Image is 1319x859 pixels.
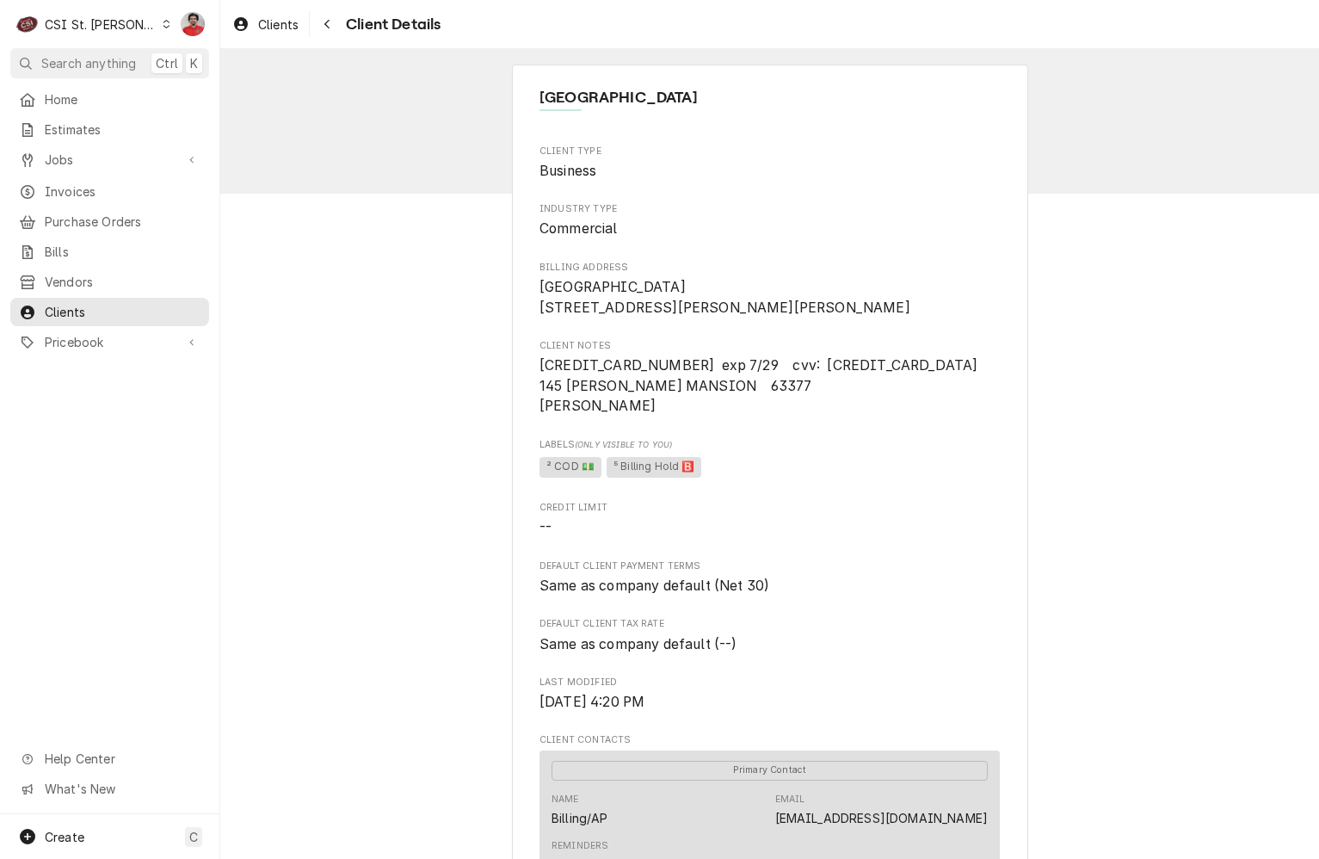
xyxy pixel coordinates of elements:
[552,761,988,781] span: Primary Contact
[181,12,205,36] div: NF
[539,457,601,478] span: ² COD 💵
[539,454,1000,480] span: [object Object]
[45,750,199,768] span: Help Center
[539,339,1000,353] span: Client Notes
[10,238,209,266] a: Bills
[539,219,1000,239] span: Industry Type
[539,261,1000,318] div: Billing Address
[539,438,1000,452] span: Labels
[552,839,608,853] div: Reminders
[10,177,209,206] a: Invoices
[45,273,200,291] span: Vendors
[539,357,989,414] span: [CREDIT_CARD_NUMBER] exp 7/29 cvv: [CREDIT_CARD_DATA] 145 [PERSON_NAME] MANSION 63377 [PERSON_NAME]
[341,13,441,36] span: Client Details
[552,759,988,780] div: Primary
[15,12,40,36] div: C
[539,617,1000,631] span: Default Client Tax Rate
[10,207,209,236] a: Purchase Orders
[10,115,209,144] a: Estimates
[190,54,198,72] span: K
[10,298,209,326] a: Clients
[313,10,341,38] button: Navigate back
[539,559,1000,596] div: Default Client Payment Terms
[45,90,200,108] span: Home
[539,202,1000,216] span: Industry Type
[539,519,552,535] span: --
[539,202,1000,239] div: Industry Type
[45,830,84,844] span: Create
[539,694,644,710] span: [DATE] 4:20 PM
[45,15,157,34] div: CSI St. [PERSON_NAME]
[775,793,988,827] div: Email
[10,775,209,803] a: Go to What's New
[539,355,1000,417] span: Client Notes
[539,617,1000,654] div: Default Client Tax Rate
[258,15,299,34] span: Clients
[539,576,1000,596] span: Default Client Payment Terms
[10,48,209,78] button: Search anythingCtrlK
[775,811,988,825] a: [EMAIL_ADDRESS][DOMAIN_NAME]
[539,277,1000,318] span: Billing Address
[539,161,1000,182] span: Client Type
[539,517,1000,538] span: Credit Limit
[539,163,596,179] span: Business
[539,86,1000,123] div: Client Information
[539,438,1000,480] div: [object Object]
[539,220,618,237] span: Commercial
[181,12,205,36] div: Nicholas Faubert's Avatar
[552,793,579,806] div: Name
[575,440,672,449] span: (Only Visible to You)
[45,213,200,231] span: Purchase Orders
[539,578,769,594] span: Same as company default (Net 30)
[552,793,608,827] div: Name
[10,145,209,174] a: Go to Jobs
[539,501,1000,515] span: Credit Limit
[775,793,805,806] div: Email
[539,636,737,652] span: Same as company default (--)
[45,303,200,321] span: Clients
[45,182,200,201] span: Invoices
[10,745,209,773] a: Go to Help Center
[15,12,40,36] div: CSI St. Louis's Avatar
[41,54,136,72] span: Search anything
[189,828,198,846] span: C
[539,676,1000,713] div: Last Modified
[539,676,1000,689] span: Last Modified
[539,279,910,316] span: [GEOGRAPHIC_DATA] [STREET_ADDRESS][PERSON_NAME][PERSON_NAME]
[539,692,1000,713] span: Last Modified
[539,501,1000,538] div: Credit Limit
[539,634,1000,655] span: Default Client Tax Rate
[539,339,1000,417] div: Client Notes
[10,85,209,114] a: Home
[45,333,175,351] span: Pricebook
[539,86,1000,109] span: Name
[607,457,702,478] span: ⁵ Billing Hold 🅱️
[225,10,305,39] a: Clients
[539,145,1000,158] span: Client Type
[10,268,209,296] a: Vendors
[552,809,608,827] div: Billing/AP
[45,243,200,261] span: Bills
[10,328,209,356] a: Go to Pricebook
[539,261,1000,275] span: Billing Address
[45,121,200,139] span: Estimates
[156,54,178,72] span: Ctrl
[45,780,199,798] span: What's New
[45,151,175,169] span: Jobs
[539,145,1000,182] div: Client Type
[539,559,1000,573] span: Default Client Payment Terms
[539,733,1000,747] span: Client Contacts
